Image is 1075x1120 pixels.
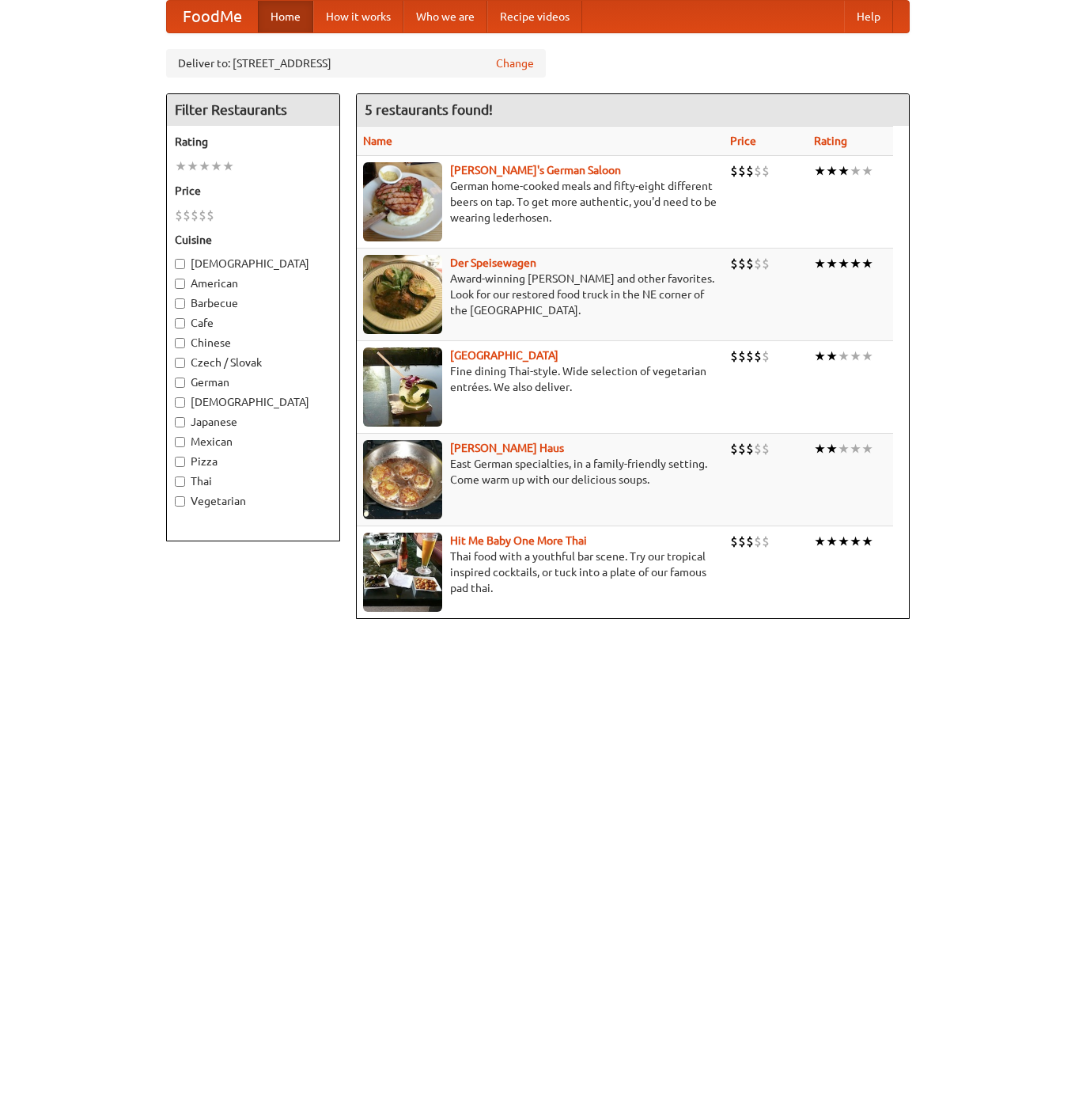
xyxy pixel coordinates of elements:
img: kohlhaus.jpg [363,440,442,519]
li: $ [762,255,770,272]
a: Hit Me Baby One More Thai [450,534,587,547]
li: ★ [861,533,873,550]
li: ★ [850,255,861,272]
label: Cafe [175,315,331,331]
label: American [175,275,331,291]
p: Thai food with a youthful bar scene. Try our tropical inspired cocktails, or tuck into a plate of... [363,549,717,596]
li: ★ [814,255,826,272]
li: $ [730,347,738,365]
li: ★ [861,255,873,272]
li: $ [738,162,746,180]
li: $ [738,347,746,365]
li: $ [183,207,191,224]
a: FoodMe [167,1,258,32]
li: $ [762,347,770,365]
li: $ [746,533,754,550]
label: Pizza [175,454,331,469]
li: $ [746,440,754,457]
li: ★ [826,162,838,180]
label: Barbecue [175,295,331,311]
li: ★ [850,440,861,457]
label: Japanese [175,414,331,430]
p: Award-winning [PERSON_NAME] and other favorites. Look for our restored food truck in the NE corne... [363,271,717,318]
li: ★ [861,440,873,457]
label: [DEMOGRAPHIC_DATA] [175,394,331,410]
a: [GEOGRAPHIC_DATA] [450,349,558,362]
label: Mexican [175,434,331,450]
h5: Cuisine [175,232,331,248]
a: Rating [814,135,847,147]
li: $ [746,162,754,180]
input: Vegetarian [175,496,185,507]
li: $ [199,207,206,224]
li: $ [730,255,738,272]
label: German [175,374,331,390]
input: Japanese [175,417,185,427]
li: ★ [850,162,861,180]
input: Thai [175,476,185,487]
li: $ [738,255,746,272]
input: Chinese [175,338,185,348]
input: Mexican [175,437,185,447]
label: Czech / Slovak [175,355,331,370]
li: ★ [838,255,850,272]
li: $ [191,207,199,224]
input: [DEMOGRAPHIC_DATA] [175,397,185,408]
li: $ [746,347,754,365]
a: Name [363,135,392,147]
li: $ [730,440,738,457]
li: ★ [175,158,187,175]
a: [PERSON_NAME] Haus [450,442,564,454]
li: ★ [838,440,850,457]
li: $ [762,533,770,550]
li: ★ [826,533,838,550]
li: $ [738,533,746,550]
a: Recipe videos [487,1,582,32]
li: $ [754,347,762,365]
img: babythai.jpg [363,533,442,612]
li: $ [206,207,214,224]
li: ★ [222,158,234,175]
input: Barbecue [175,298,185,309]
li: ★ [826,255,838,272]
li: ★ [838,533,850,550]
li: $ [730,162,738,180]
img: esthers.jpg [363,162,442,241]
a: Der Speisewagen [450,256,536,269]
li: $ [754,440,762,457]
li: $ [754,533,762,550]
div: Deliver to: [STREET_ADDRESS] [166,49,546,78]
h4: Filter Restaurants [167,94,339,126]
a: Who we are [403,1,487,32]
label: Thai [175,473,331,489]
li: ★ [861,347,873,365]
input: [DEMOGRAPHIC_DATA] [175,259,185,269]
li: ★ [838,162,850,180]
input: American [175,279,185,289]
li: ★ [826,440,838,457]
h5: Rating [175,134,331,150]
a: Price [730,135,756,147]
li: $ [730,533,738,550]
li: ★ [187,158,199,175]
input: German [175,378,185,388]
li: ★ [838,347,850,365]
input: Pizza [175,457,185,467]
li: ★ [814,533,826,550]
label: [DEMOGRAPHIC_DATA] [175,256,331,271]
li: $ [762,440,770,457]
li: ★ [210,158,222,175]
li: ★ [826,347,838,365]
li: ★ [814,347,826,365]
li: $ [754,162,762,180]
h5: Price [175,183,331,199]
li: ★ [861,162,873,180]
li: ★ [850,347,861,365]
li: $ [762,162,770,180]
ng-pluralize: 5 restaurants found! [365,102,493,117]
a: Home [258,1,313,32]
